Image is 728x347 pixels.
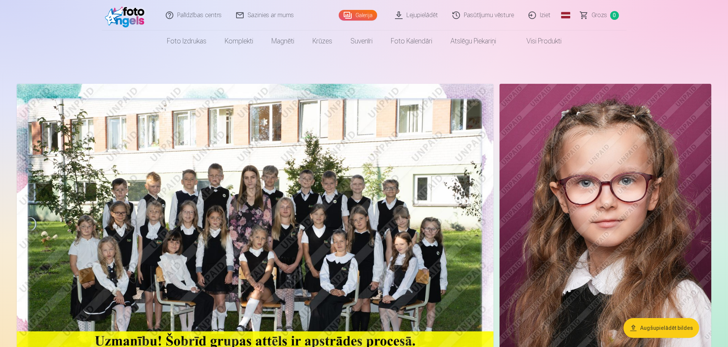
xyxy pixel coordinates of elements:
[341,30,382,52] a: Suvenīri
[592,11,607,20] span: Grozs
[105,3,149,27] img: /fa1
[216,30,262,52] a: Komplekti
[610,11,619,20] span: 0
[158,30,216,52] a: Foto izdrukas
[441,30,505,52] a: Atslēgu piekariņi
[623,318,699,338] button: Augšupielādēt bildes
[505,30,571,52] a: Visi produkti
[382,30,441,52] a: Foto kalendāri
[303,30,341,52] a: Krūzes
[339,10,377,21] a: Galerija
[262,30,303,52] a: Magnēti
